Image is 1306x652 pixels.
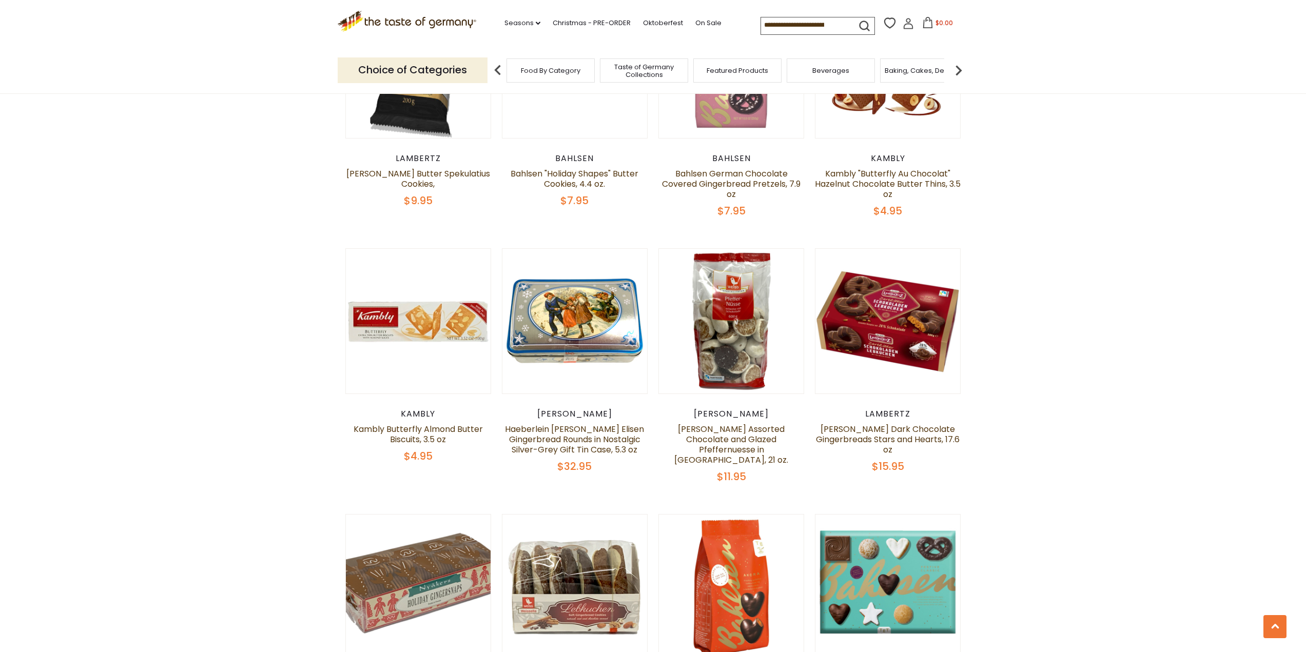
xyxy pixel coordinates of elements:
a: Christmas - PRE-ORDER [553,17,631,29]
div: [PERSON_NAME] [502,409,648,419]
span: $32.95 [557,459,592,473]
button: $0.00 [916,17,960,32]
img: previous arrow [488,60,508,81]
div: Bahlsen [502,153,648,164]
a: Taste of Germany Collections [603,63,685,78]
a: Baking, Cakes, Desserts [885,67,964,74]
a: [PERSON_NAME] Butter Spekulatius Cookies, [346,168,490,190]
a: Kambly Butterfly Almond Butter Biscuits, 3.5 oz [354,423,483,445]
div: Kambly [345,409,492,419]
span: $4.95 [873,204,902,218]
p: Choice of Categories [338,57,488,83]
a: Seasons [504,17,540,29]
span: $9.95 [404,193,433,208]
div: Bahlsen [658,153,805,164]
img: next arrow [948,60,969,81]
a: On Sale [695,17,722,29]
a: Beverages [812,67,849,74]
span: $7.95 [560,193,589,208]
div: Lambertz [345,153,492,164]
span: $0.00 [935,18,953,27]
div: [PERSON_NAME] [658,409,805,419]
span: $7.95 [717,204,746,218]
div: Kambly [815,153,961,164]
span: $4.95 [404,449,433,463]
img: Weiss Assorted Chocolate and Glazed Pfeffernuesse in Bag, 21 oz. [659,249,804,394]
a: Bahlsen German Chocolate Covered Gingerbread Pretzels, 7.9 oz [662,168,801,200]
a: Kambly "Butterfly Au Chocolat" Hazelnut Chocolate Butter Thins, 3.5 oz [815,168,961,200]
img: Lambertz Dark Chocolate Gingerbreads Stars and Hearts, 17.6 oz [815,249,961,394]
span: $15.95 [872,459,904,473]
a: Food By Category [521,67,580,74]
a: [PERSON_NAME] Dark Chocolate Gingerbreads Stars and Hearts, 17.6 oz [816,423,960,456]
a: Haeberlein [PERSON_NAME] Elisen Gingerbread Rounds in Nostalgic Silver-Grey Gift Tin Case, 5.3 oz [505,423,644,456]
a: Oktoberfest [643,17,683,29]
a: [PERSON_NAME] Assorted Chocolate and Glazed Pfeffernuesse in [GEOGRAPHIC_DATA], 21 oz. [674,423,788,466]
img: Kambly Butterfly Almond Butter Biscuits, 3.5 oz [346,249,491,394]
img: Haeberlein Metzger Elisen Gingerbread Rounds in Nostalgic Silver-Grey Gift Tin Case, 5.3 oz [502,249,648,394]
div: Lambertz [815,409,961,419]
span: $11.95 [717,469,746,484]
a: Featured Products [707,67,768,74]
a: Bahlsen "Holiday Shapes" Butter Cookies, 4.4 oz. [511,168,638,190]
